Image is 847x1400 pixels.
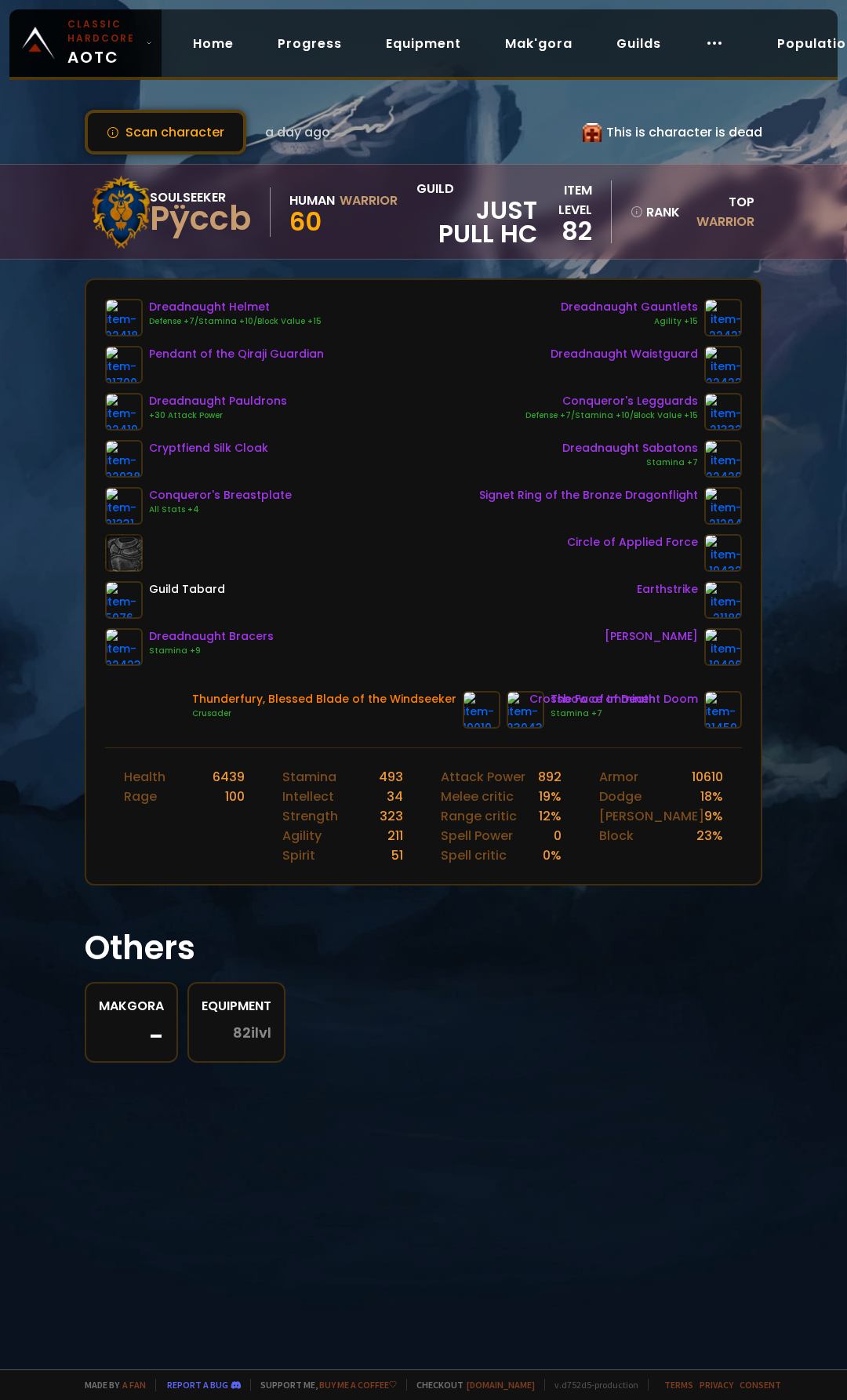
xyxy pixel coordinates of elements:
[704,440,742,478] img: item-22420
[75,1379,146,1391] span: Made by
[551,346,698,362] div: Dreadnaught Waistguard
[67,17,140,69] span: AOTC
[85,982,178,1063] a: Makgora-
[704,581,742,619] img: item-21180
[562,456,698,469] div: Stamina +7
[599,806,704,826] div: [PERSON_NAME]
[67,17,140,45] small: Classic Hardcore
[85,110,246,155] button: Scan character
[406,1379,535,1391] span: Checkout
[373,27,474,60] a: Equipment
[124,787,157,806] div: Rage
[537,180,592,220] div: item level
[441,845,507,865] div: Spell critic
[187,982,285,1063] a: Equipment82ilvl
[599,826,634,845] div: Block
[704,299,742,336] img: item-22421
[493,27,585,60] a: Mak'gora
[319,1379,397,1391] a: Buy me a coffee
[265,27,354,60] a: Progress
[180,27,246,60] a: Home
[149,504,292,516] div: All Stats +4
[105,393,143,431] img: item-22419
[149,581,225,598] div: Guild Tabard
[700,787,723,806] div: 18 %
[282,767,336,787] div: Stamina
[282,826,322,845] div: Agility
[149,628,274,645] div: Dreadnaught Bracers
[416,198,537,245] span: Just Pull HC
[225,787,245,806] div: 100
[150,187,251,207] div: Soulseeker
[105,581,143,619] img: item-5976
[192,691,456,707] div: Thunderfury, Blessed Blade of the Windseeker
[416,179,537,245] div: guild
[289,191,335,210] div: Human
[250,1379,397,1391] span: Support me,
[604,27,674,60] a: Guilds
[740,1379,781,1391] a: Consent
[105,487,143,525] img: item-21331
[682,192,754,231] div: Top
[150,207,251,231] div: Pÿccb
[704,691,742,729] img: item-21459
[554,826,562,845] div: 0
[441,787,514,806] div: Melee critic
[213,767,245,787] div: 6439
[529,691,698,707] div: Crossbow of Imminent Doom
[122,1379,146,1391] a: a fan
[387,826,403,845] div: 211
[537,220,592,243] div: 82
[441,767,525,787] div: Attack Power
[544,1379,638,1391] span: v. d752d5 - production
[441,806,517,826] div: Range critic
[391,845,403,865] div: 51
[265,122,330,142] span: a day ago
[704,346,742,384] img: item-22422
[202,996,271,1016] div: Equipment
[467,1379,535,1391] a: [DOMAIN_NAME]
[380,806,403,826] div: 323
[561,299,698,315] div: Dreadnaught Gauntlets
[696,826,723,845] div: 23 %
[562,440,698,456] div: Dreadnaught Sabatons
[561,315,698,328] div: Agility +15
[149,487,292,504] div: Conqueror's Breastplate
[105,440,143,478] img: item-22938
[192,707,456,720] div: Crusader
[463,691,500,729] img: item-19019
[99,996,164,1016] div: Makgora
[704,628,742,666] img: item-19406
[583,122,762,142] div: This is character is dead
[700,1379,733,1391] a: Privacy
[479,487,698,504] div: Signet Ring of the Bronze Dragonflight
[631,202,672,222] div: rank
[664,1379,693,1391] a: Terms
[704,806,723,826] div: 9 %
[387,787,403,806] div: 34
[289,204,322,239] span: 60
[167,1379,228,1391] a: Report a bug
[282,845,315,865] div: Spirit
[124,767,165,787] div: Health
[704,534,742,572] img: item-19432
[233,1025,271,1041] span: 82 ilvl
[149,299,322,315] div: Dreadnaught Helmet
[105,299,143,336] img: item-22418
[282,787,334,806] div: Intellect
[507,691,544,729] img: item-23043
[149,393,287,409] div: Dreadnaught Pauldrons
[379,767,403,787] div: 493
[704,393,742,431] img: item-21332
[85,923,762,973] h1: Others
[539,806,562,826] div: 12 %
[704,487,742,525] img: item-21204
[525,393,698,409] div: Conqueror's Legguards
[149,315,322,328] div: Defense +7/Stamina +10/Block Value +15
[340,191,398,210] div: Warrior
[149,645,274,657] div: Stamina +9
[525,409,698,422] div: Defense +7/Stamina +10/Block Value +15
[599,767,638,787] div: Armor
[99,1025,164,1049] div: -
[441,826,513,845] div: Spell Power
